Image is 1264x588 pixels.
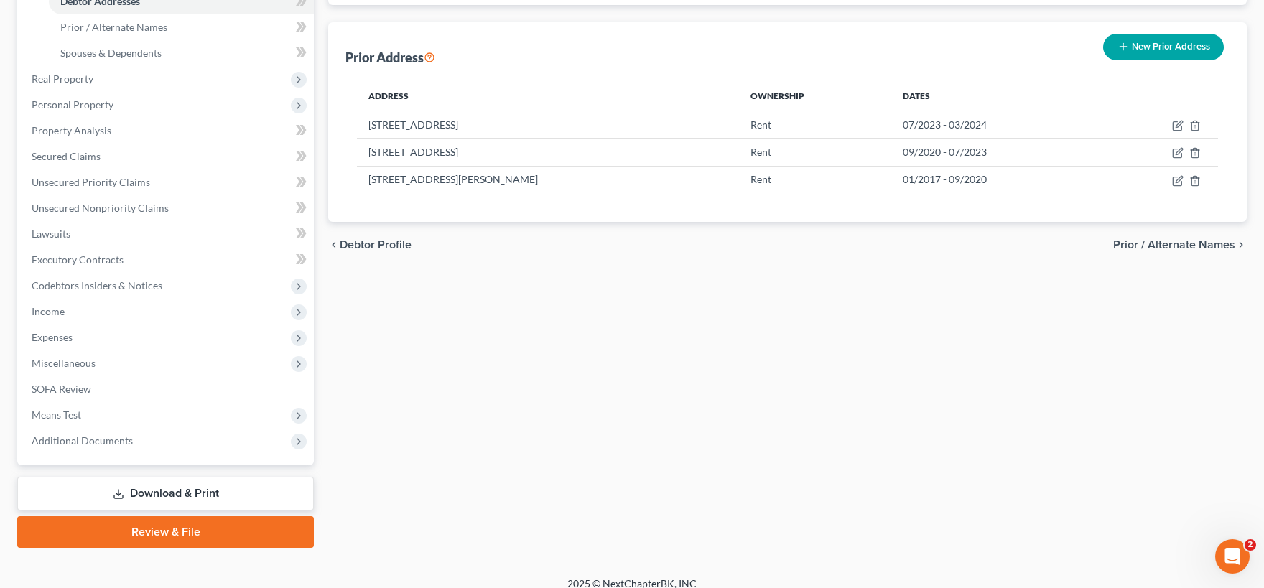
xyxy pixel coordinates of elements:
[328,239,340,251] i: chevron_left
[891,82,1104,111] th: Dates
[32,253,124,266] span: Executory Contracts
[891,111,1104,138] td: 07/2023 - 03/2024
[328,239,412,251] button: chevron_left Debtor Profile
[32,357,96,369] span: Miscellaneous
[20,195,314,221] a: Unsecured Nonpriority Claims
[20,144,314,169] a: Secured Claims
[357,111,739,138] td: [STREET_ADDRESS]
[32,73,93,85] span: Real Property
[32,331,73,343] span: Expenses
[357,82,739,111] th: Address
[20,247,314,273] a: Executory Contracts
[340,239,412,251] span: Debtor Profile
[20,221,314,247] a: Lawsuits
[1245,539,1256,551] span: 2
[32,434,133,447] span: Additional Documents
[32,98,113,111] span: Personal Property
[1103,34,1224,60] button: New Prior Address
[32,150,101,162] span: Secured Claims
[20,169,314,195] a: Unsecured Priority Claims
[1235,239,1247,251] i: chevron_right
[17,516,314,548] a: Review & File
[32,409,81,421] span: Means Test
[891,139,1104,166] td: 09/2020 - 07/2023
[49,14,314,40] a: Prior / Alternate Names
[32,202,169,214] span: Unsecured Nonpriority Claims
[60,47,162,59] span: Spouses & Dependents
[32,124,111,136] span: Property Analysis
[1113,239,1235,251] span: Prior / Alternate Names
[739,82,891,111] th: Ownership
[17,477,314,510] a: Download & Print
[891,166,1104,193] td: 01/2017 - 09/2020
[49,40,314,66] a: Spouses & Dependents
[357,139,739,166] td: [STREET_ADDRESS]
[357,166,739,193] td: [STREET_ADDRESS][PERSON_NAME]
[32,176,150,188] span: Unsecured Priority Claims
[20,118,314,144] a: Property Analysis
[20,376,314,402] a: SOFA Review
[739,111,891,138] td: Rent
[739,139,891,166] td: Rent
[32,305,65,317] span: Income
[1215,539,1250,574] iframe: Intercom live chat
[32,228,70,240] span: Lawsuits
[60,21,167,33] span: Prior / Alternate Names
[1113,239,1247,251] button: Prior / Alternate Names chevron_right
[32,383,91,395] span: SOFA Review
[739,166,891,193] td: Rent
[32,279,162,291] span: Codebtors Insiders & Notices
[345,49,435,66] div: Prior Address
